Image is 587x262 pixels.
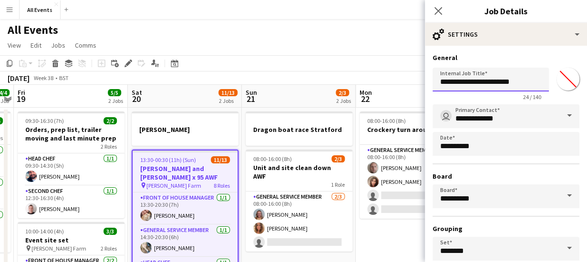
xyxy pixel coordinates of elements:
[132,125,238,134] h3: [PERSON_NAME]
[4,39,25,51] a: View
[101,245,117,252] span: 2 Roles
[218,89,237,96] span: 11/13
[20,0,61,19] button: All Events
[246,88,257,97] span: Sun
[246,111,352,146] app-job-card: Dragon boat race Stratford
[336,89,349,96] span: 2/3
[425,5,587,17] h3: Job Details
[8,73,30,83] div: [DATE]
[108,97,123,104] div: 2 Jobs
[246,150,352,252] app-job-card: 08:00-16:00 (8h)2/3Unit and site clean down AWF1 RoleGeneral service member2/308:00-16:00 (8h)[PE...
[31,245,86,252] span: [PERSON_NAME] Farm
[16,93,25,104] span: 19
[8,23,58,37] h1: All Events
[367,117,406,124] span: 08:00-16:00 (8h)
[51,41,65,50] span: Jobs
[71,39,100,51] a: Comms
[47,39,69,51] a: Jobs
[101,143,117,150] span: 2 Roles
[140,156,196,163] span: 13:30-00:30 (11h) (Sun)
[108,89,121,96] span: 5/5
[433,224,579,233] h3: Grouping
[331,155,345,162] span: 2/3
[336,97,351,104] div: 2 Jobs
[75,41,96,50] span: Comms
[246,125,352,134] h3: Dragon boat race Stratford
[214,182,230,189] span: 8 Roles
[253,155,292,162] span: 08:00-16:00 (8h)
[31,74,55,81] span: Week 38
[211,156,230,163] span: 11/13
[360,125,466,134] h3: Crockery turn around
[130,93,142,104] span: 20
[133,192,237,225] app-card-role: Front of House Manager1/113:30-20:30 (7h)[PERSON_NAME]
[18,236,124,244] h3: Event site set
[103,228,117,235] span: 3/3
[18,186,124,218] app-card-role: Second Chef1/112:30-16:30 (4h)[PERSON_NAME]
[133,225,237,257] app-card-role: General service member1/114:30-20:30 (6h)[PERSON_NAME]
[433,53,579,62] h3: General
[219,97,237,104] div: 2 Jobs
[132,111,238,146] app-job-card: [PERSON_NAME]
[18,153,124,186] app-card-role: Head Chef1/109:30-14:30 (5h)[PERSON_NAME]
[25,117,64,124] span: 09:30-16:30 (7h)
[244,93,257,104] span: 21
[515,93,549,101] span: 24 / 140
[433,172,579,181] h3: Board
[425,23,587,46] div: Settings
[31,41,41,50] span: Edit
[18,125,124,142] h3: Orders, prep list, trailer moving and last minute prep
[360,88,372,97] span: Mon
[18,88,25,97] span: Fri
[146,182,201,189] span: [PERSON_NAME] Farm
[132,88,142,97] span: Sat
[358,93,372,104] span: 22
[360,145,466,219] app-card-role: General service member2/408:00-16:00 (8h)[PERSON_NAME][PERSON_NAME]
[27,39,45,51] a: Edit
[59,74,69,81] div: BST
[331,181,345,188] span: 1 Role
[360,111,466,219] app-job-card: 08:00-16:00 (8h)2/4Crockery turn around1 RoleGeneral service member2/408:00-16:00 (8h)[PERSON_NAM...
[18,111,124,218] app-job-card: 09:30-16:30 (7h)2/2Orders, prep list, trailer moving and last minute prep2 RolesHead Chef1/109:30...
[246,163,352,181] h3: Unit and site clean down AWF
[103,117,117,124] span: 2/2
[246,191,352,252] app-card-role: General service member2/308:00-16:00 (8h)[PERSON_NAME][PERSON_NAME]
[8,41,21,50] span: View
[133,164,237,181] h3: [PERSON_NAME] and [PERSON_NAME] x 95 AWF
[25,228,64,235] span: 10:00-14:00 (4h)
